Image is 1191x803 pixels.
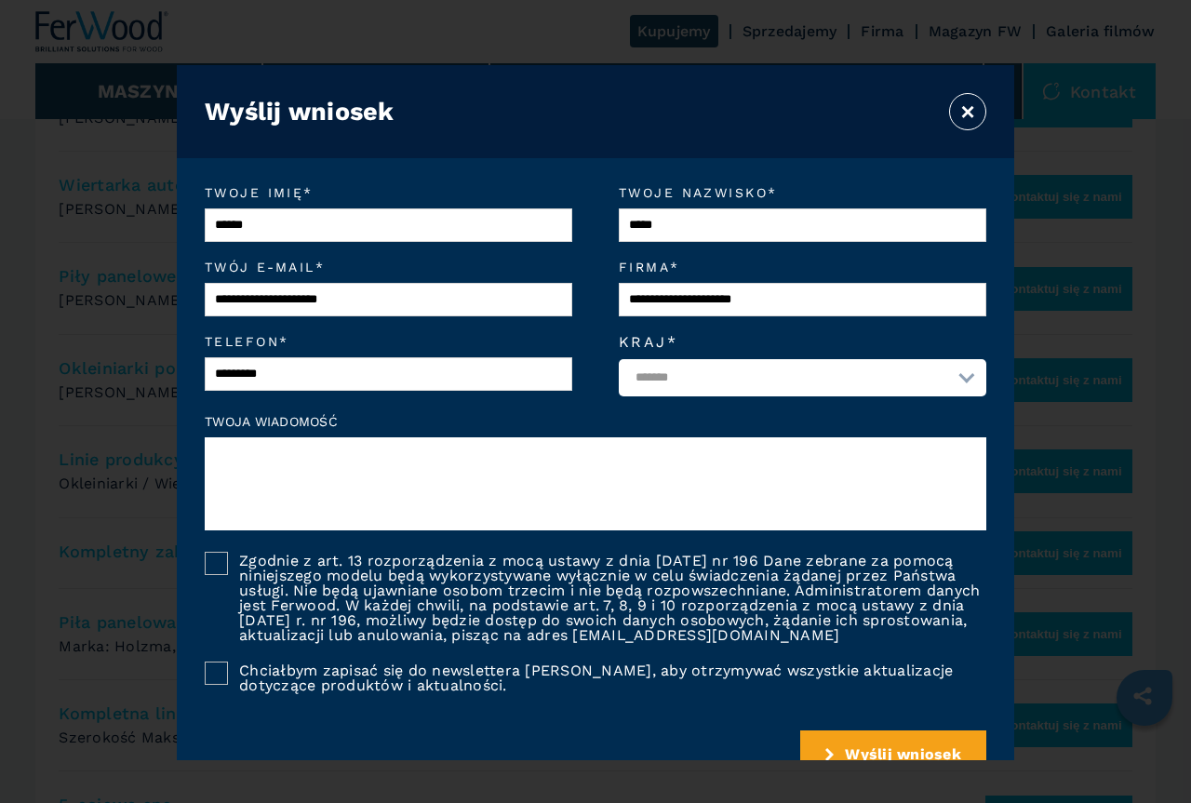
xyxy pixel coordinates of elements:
[619,261,986,274] em: Firma
[205,97,395,127] h3: Wyślij wniosek
[205,357,572,391] input: Telefon*
[205,208,572,242] input: Twoje imię*
[619,335,986,350] label: Kraj
[205,261,572,274] em: Twój e-mail
[205,415,986,428] label: Twoja wiadomość
[949,93,986,130] button: ×
[205,283,572,316] input: Twój e-mail*
[228,552,986,643] label: Zgodnie z art. 13 rozporządzenia z mocą ustawy z dnia [DATE] nr 196 Dane zebrane za pomocą niniej...
[205,758,562,778] p: * [DATE] oznaczone symbolem „*” są obowiązkowe
[205,186,572,199] em: Twoje imię
[619,283,986,316] input: Firma*
[619,186,986,199] em: Twoje nazwisko
[205,335,572,348] em: Telefon
[228,662,986,693] label: Chciałbym zapisać się do newslettera [PERSON_NAME], aby otrzymywać wszystkie aktualizacje dotyczą...
[800,730,986,778] button: submit-button
[845,745,961,763] span: Wyślij wniosek
[619,208,986,242] input: Twoje nazwisko*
